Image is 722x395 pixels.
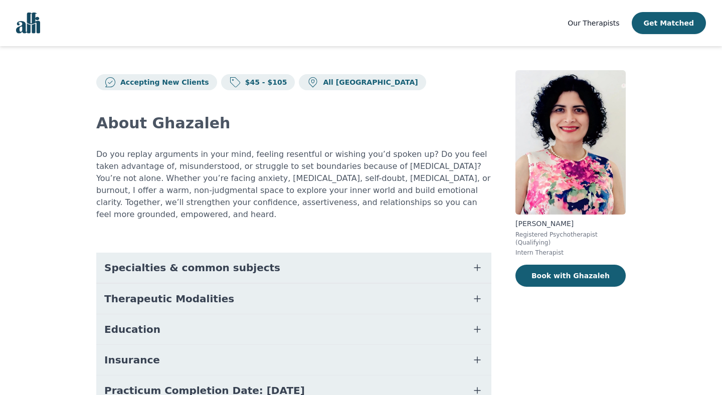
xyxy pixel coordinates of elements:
[515,265,626,287] button: Book with Ghazaleh
[568,19,619,27] span: Our Therapists
[515,249,626,257] p: Intern Therapist
[116,77,209,87] p: Accepting New Clients
[104,261,280,275] span: Specialties & common subjects
[104,353,160,367] span: Insurance
[104,322,160,336] span: Education
[16,13,40,34] img: alli logo
[96,114,491,132] h2: About Ghazaleh
[515,219,626,229] p: [PERSON_NAME]
[568,17,619,29] a: Our Therapists
[96,345,491,375] button: Insurance
[515,231,626,247] p: Registered Psychotherapist (Qualifying)
[96,284,491,314] button: Therapeutic Modalities
[96,314,491,344] button: Education
[241,77,287,87] p: $45 - $105
[96,148,491,221] p: Do you replay arguments in your mind, feeling resentful or wishing you’d spoken up? Do you feel t...
[319,77,418,87] p: All [GEOGRAPHIC_DATA]
[632,12,706,34] button: Get Matched
[96,253,491,283] button: Specialties & common subjects
[104,292,234,306] span: Therapeutic Modalities
[515,70,626,215] img: Ghazaleh_Bozorg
